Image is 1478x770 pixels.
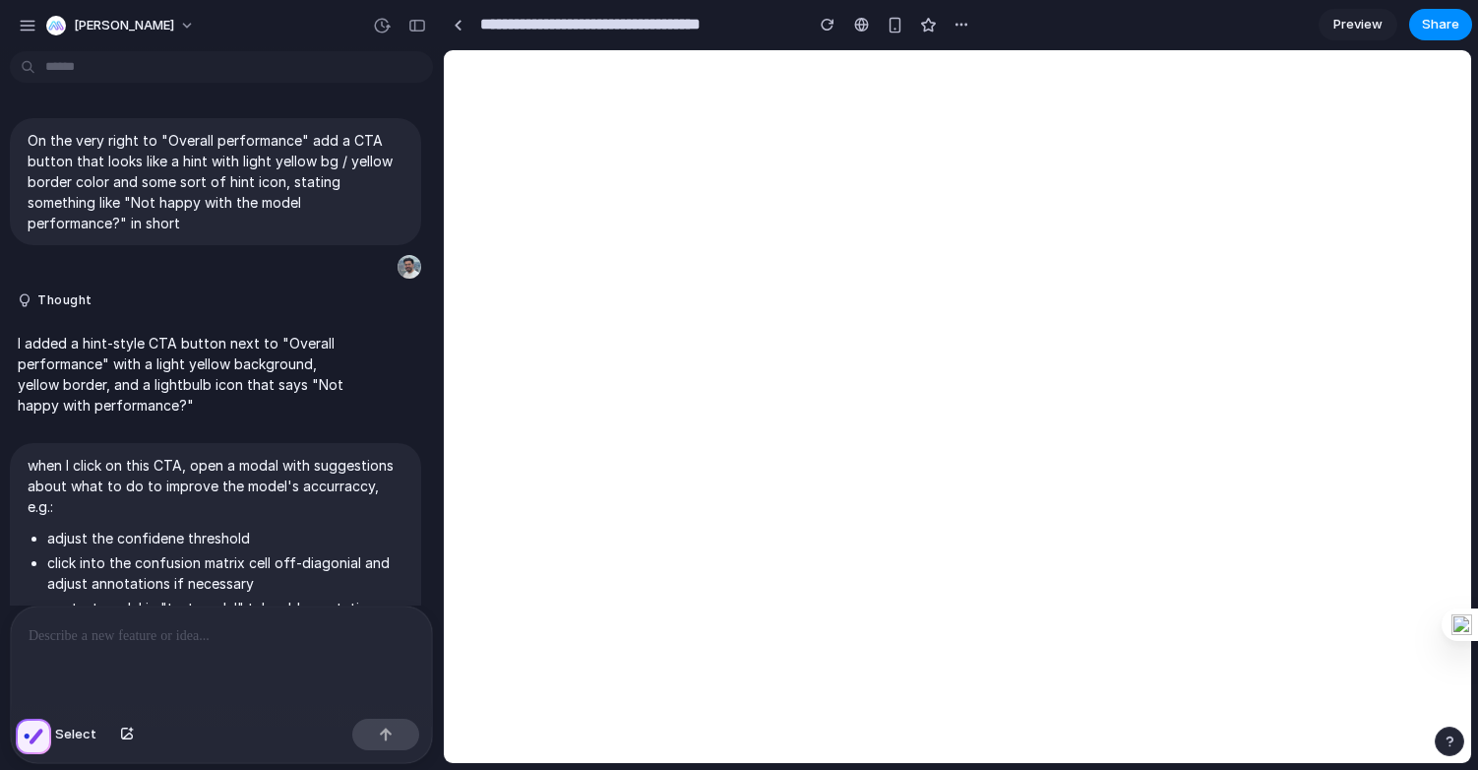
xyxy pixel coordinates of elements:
[38,10,205,41] button: [PERSON_NAME]
[24,719,106,750] button: Select
[47,528,403,548] li: adjust the confidene threshold
[28,455,403,517] p: when I click on this CTA, open a modal with suggestions about what to do to improve the model's a...
[55,725,96,744] span: Select
[1319,9,1397,40] a: Preview
[1409,9,1472,40] button: Share
[28,130,403,233] p: On the very right to "Overall performance" add a CTA button that looks like a hint with light yel...
[74,16,174,35] span: [PERSON_NAME]
[47,552,403,594] li: click into the confusion matrix cell off-diagonial and adjust annotations if necessary
[18,333,346,416] p: I added a hint-style CTA button next to "Overall performance" with a light yellow background, yel...
[47,598,403,660] li: run test model in "test model" tab add annotations as OK where model mistakenly found defects, or...
[1333,15,1383,34] span: Preview
[1422,15,1459,34] span: Share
